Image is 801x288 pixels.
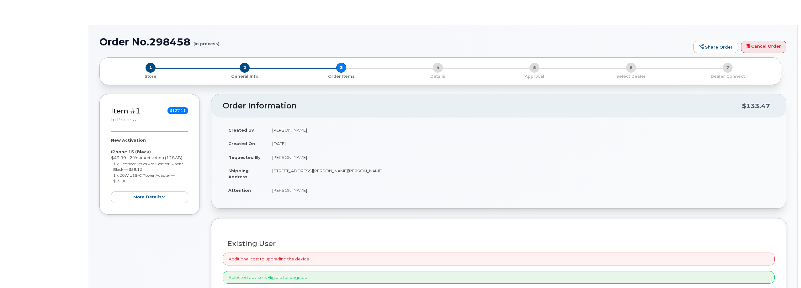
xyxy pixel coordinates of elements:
span: 2 [240,63,250,73]
small: 1 x 20W USB-C Power Adapter — $19.00 [113,173,175,184]
div: Selected device is Eligible for upgrade [223,271,775,284]
a: Cancel Order [741,41,786,53]
small: 1 x Defender Series Pro Case for iPhone Black — $58.12 [113,161,183,172]
button: more details [111,191,188,203]
strong: Requested By [228,155,261,160]
h1: Order No.298458 [99,36,690,47]
h2: Order Information [223,102,742,110]
td: [STREET_ADDRESS][PERSON_NAME][PERSON_NAME] [267,164,775,183]
strong: iPhone 15 (Black) [111,149,151,154]
a: 2 General Info [196,73,293,79]
h3: Existing User [227,240,770,248]
div: $49.99 - 2 Year Activation (128GB) [111,137,188,203]
a: Share Order [693,41,738,53]
div: $133.47 [742,100,770,112]
div: Additional cost to upgrading the device [223,253,775,265]
p: Store [107,74,194,79]
a: 1 Store [105,73,196,79]
strong: Attention [228,188,251,193]
td: [PERSON_NAME] [267,123,775,137]
strong: Shipping Address [228,168,249,179]
strong: Created By [228,128,254,133]
span: 1 [146,63,156,73]
strong: Created On [228,141,255,146]
a: Item #1 [111,107,141,115]
td: [PERSON_NAME] [267,183,775,197]
span: $127.11 [167,107,188,114]
strong: New Activation [111,138,146,143]
td: [PERSON_NAME] [267,150,775,164]
td: [DATE] [267,137,775,150]
small: in process [111,117,136,123]
small: (in process) [194,36,220,46]
p: General Info [199,74,290,79]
